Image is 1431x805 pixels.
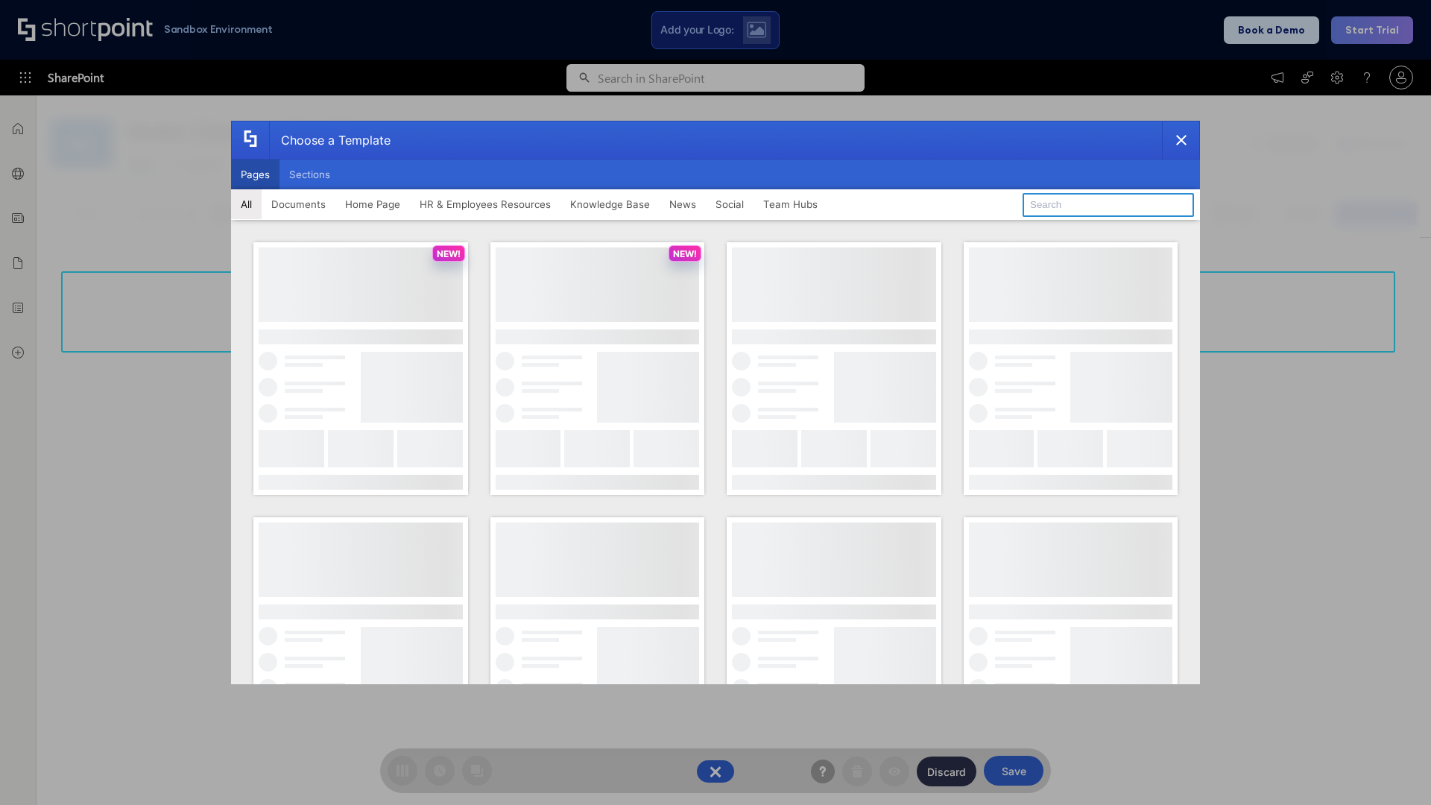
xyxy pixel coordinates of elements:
input: Search [1023,193,1194,217]
iframe: Chat Widget [1356,733,1431,805]
div: template selector [231,121,1200,684]
button: Pages [231,160,279,189]
button: News [660,189,706,219]
p: NEW! [673,248,697,259]
button: All [231,189,262,219]
button: Home Page [335,189,410,219]
p: NEW! [437,248,461,259]
button: Team Hubs [754,189,827,219]
div: Choose a Template [269,121,391,159]
button: Sections [279,160,340,189]
button: HR & Employees Resources [410,189,560,219]
button: Documents [262,189,335,219]
button: Social [706,189,754,219]
button: Knowledge Base [560,189,660,219]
